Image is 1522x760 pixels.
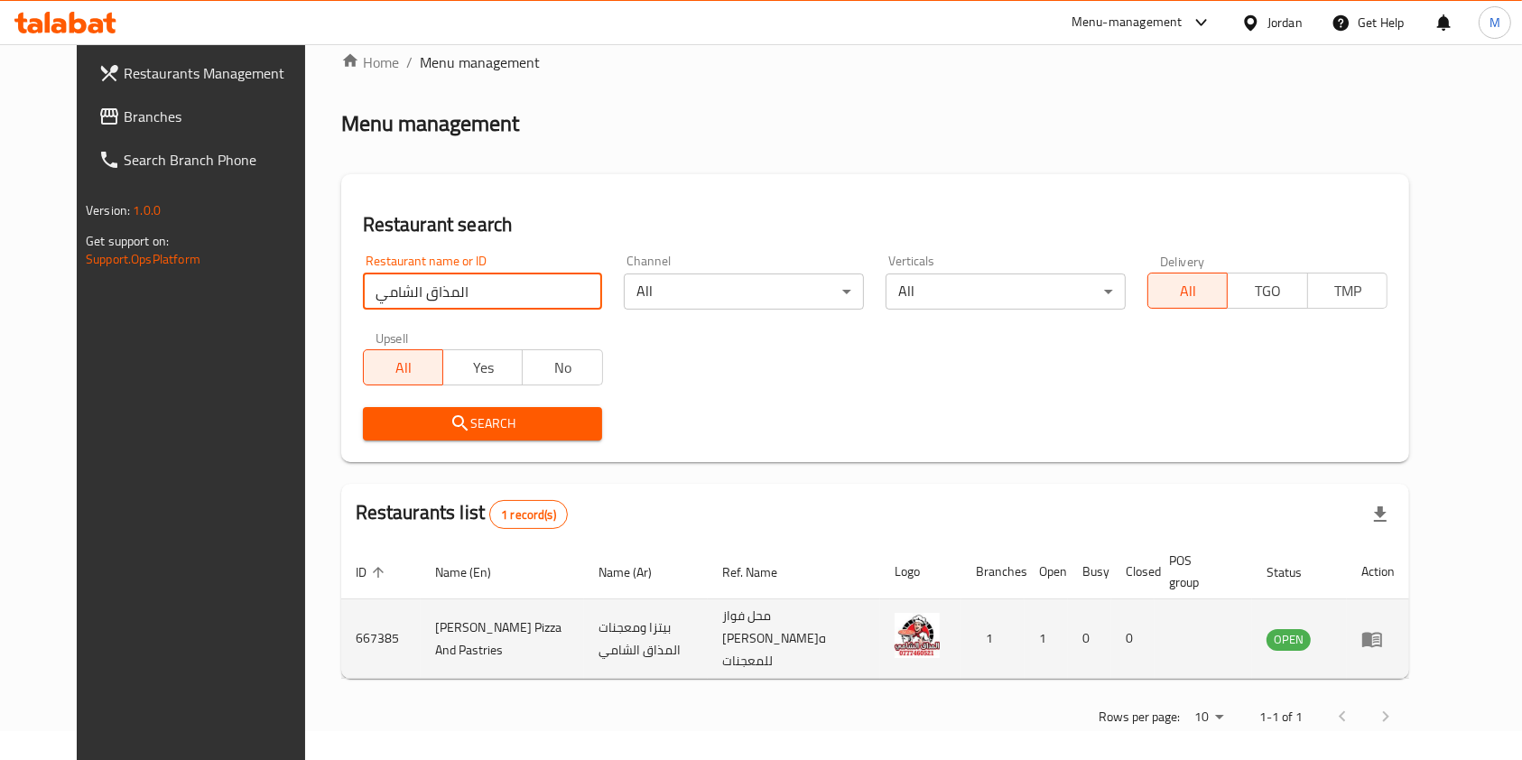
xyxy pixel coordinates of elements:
span: Name (En) [435,561,515,583]
td: 1 [1025,599,1068,679]
div: Jordan [1267,13,1303,32]
span: Branches [124,106,317,127]
a: Search Branch Phone [84,138,331,181]
td: 0 [1068,599,1111,679]
input: Search for restaurant name or ID.. [363,273,603,310]
span: Yes [450,355,515,381]
span: Search [377,412,589,435]
div: Rows per page: [1187,704,1230,731]
li: / [406,51,413,73]
table: enhanced table [341,544,1409,679]
div: Export file [1359,493,1402,536]
td: بيتزا ومعجنات المذاق الشامي [584,599,707,679]
button: All [363,349,443,385]
th: Open [1025,544,1068,599]
span: 1.0.0 [133,199,161,222]
button: No [522,349,602,385]
span: Version: [86,199,130,222]
th: Busy [1068,544,1111,599]
th: Branches [961,544,1025,599]
div: OPEN [1267,629,1311,651]
span: No [530,355,595,381]
th: Logo [880,544,961,599]
span: Ref. Name [722,561,801,583]
div: Total records count [489,500,568,529]
h2: Menu management [341,109,519,138]
p: Rows per page: [1099,706,1180,728]
span: Search Branch Phone [124,149,317,171]
td: [PERSON_NAME] Pizza And Pastries [421,599,585,679]
td: محل فواز [PERSON_NAME]ه للمعجنات [708,599,880,679]
span: Get support on: [86,229,169,253]
button: TMP [1307,273,1387,309]
td: 667385 [341,599,421,679]
label: Upsell [376,331,409,344]
nav: breadcrumb [341,51,1409,73]
button: TGO [1227,273,1307,309]
span: M [1490,13,1500,32]
img: Elmazaq Elshami Pizza And Pastries [895,613,940,658]
th: Action [1347,544,1409,599]
span: POS group [1169,550,1230,593]
span: Name (Ar) [599,561,675,583]
th: Closed [1111,544,1155,599]
a: Restaurants Management [84,51,331,95]
div: Menu-management [1072,12,1183,33]
div: Menu [1361,628,1395,650]
h2: Restaurants list [356,499,568,529]
td: 1 [961,599,1025,679]
h2: Restaurant search [363,211,1387,238]
div: All [886,273,1126,310]
span: All [371,355,436,381]
button: Search [363,407,603,440]
td: 0 [1111,599,1155,679]
span: OPEN [1267,629,1311,650]
span: Restaurants Management [124,62,317,84]
button: All [1147,273,1228,309]
span: ID [356,561,390,583]
button: Yes [442,349,523,385]
span: 1 record(s) [490,506,567,524]
a: Support.OpsPlatform [86,247,200,271]
a: Home [341,51,399,73]
p: 1-1 of 1 [1259,706,1303,728]
span: TGO [1235,278,1300,304]
span: Menu management [420,51,540,73]
a: Branches [84,95,331,138]
span: All [1155,278,1220,304]
div: All [624,273,864,310]
span: TMP [1315,278,1380,304]
span: Status [1267,561,1325,583]
label: Delivery [1160,255,1205,267]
